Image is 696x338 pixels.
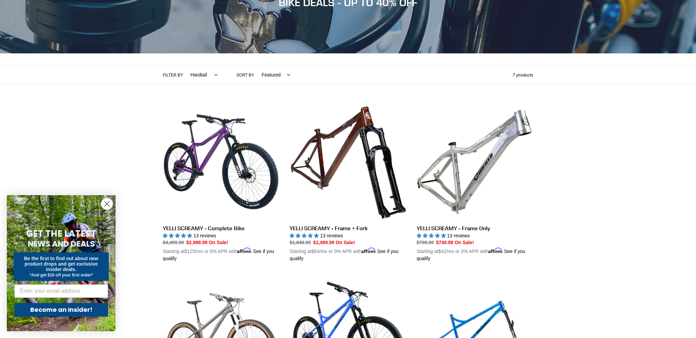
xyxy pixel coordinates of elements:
[14,303,108,317] button: Become an Insider!
[512,72,533,78] span: 7 products
[24,256,99,272] span: Be the first to find out about new product drops and get exclusive insider deals.
[237,72,254,78] label: Sort by
[30,273,92,277] span: *And get $10 off your first order*
[26,227,96,240] span: GET THE LATEST
[163,72,183,78] label: Filter by
[101,198,113,210] button: Close dialog
[14,284,108,298] input: Enter your email address
[28,238,95,249] span: NEWS AND DEALS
